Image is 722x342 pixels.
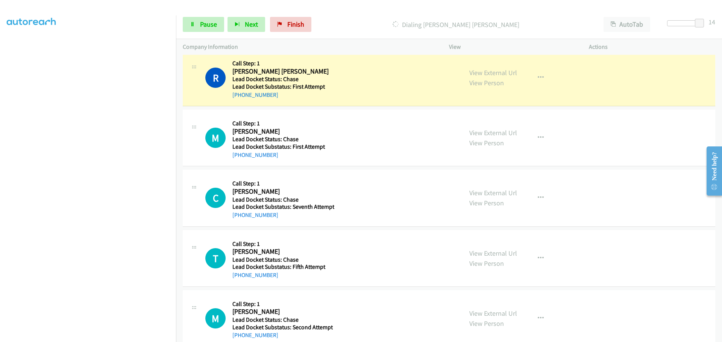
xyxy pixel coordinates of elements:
h2: [PERSON_NAME] [PERSON_NAME] [232,67,332,76]
h5: Call Step: 1 [232,60,332,67]
h1: T [205,248,226,268]
h5: Call Step: 1 [232,120,332,127]
h5: Call Step: 1 [232,300,333,308]
h2: [PERSON_NAME] [232,307,332,316]
span: Finish [287,20,304,29]
h2: [PERSON_NAME] [232,247,332,256]
a: View External Url [469,188,517,197]
h5: Lead Docket Substatus: First Attempt [232,143,332,151]
h5: Lead Docket Substatus: First Attempt [232,83,332,90]
div: The call is yet to be attempted [205,188,226,208]
h5: Lead Docket Status: Chase [232,256,332,264]
a: [PHONE_NUMBER] [232,331,278,339]
a: View Person [469,78,504,87]
p: View [449,42,575,51]
h5: Lead Docket Status: Chase [232,196,334,203]
p: Actions [589,42,715,51]
h5: Lead Docket Status: Chase [232,316,333,324]
a: View External Url [469,309,517,318]
button: Next [228,17,265,32]
a: View Person [469,259,504,268]
h5: Lead Docket Substatus: Fifth Attempt [232,263,332,271]
h2: [PERSON_NAME] [232,127,332,136]
iframe: Resource Center [700,141,722,201]
a: Finish [270,17,311,32]
h5: Lead Docket Substatus: Seventh Attempt [232,203,334,211]
p: Dialing [PERSON_NAME] [PERSON_NAME] [322,20,590,30]
h2: [PERSON_NAME] [232,187,332,196]
span: Pause [200,20,217,29]
h5: Call Step: 1 [232,180,334,187]
a: Pause [183,17,224,32]
div: The call is yet to be attempted [205,308,226,328]
h1: C [205,188,226,208]
div: 14 [708,17,715,27]
a: View Person [469,319,504,328]
a: View Person [469,139,504,147]
h1: M [205,128,226,148]
a: [PHONE_NUMBER] [232,271,278,279]
span: Next [245,20,258,29]
h1: M [205,308,226,328]
h1: R [205,68,226,88]
a: View External Url [469,68,517,77]
a: [PHONE_NUMBER] [232,211,278,218]
div: The call is yet to be attempted [205,128,226,148]
h5: Call Step: 1 [232,240,332,248]
a: View External Url [469,249,517,258]
p: Company Information [183,42,435,51]
a: View External Url [469,128,517,137]
a: [PHONE_NUMBER] [232,91,278,98]
a: [PHONE_NUMBER] [232,151,278,158]
h5: Lead Docket Status: Chase [232,75,332,83]
h5: Lead Docket Substatus: Second Attempt [232,324,333,331]
h5: Lead Docket Status: Chase [232,136,332,143]
a: View Person [469,199,504,207]
button: AutoTab [604,17,650,32]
